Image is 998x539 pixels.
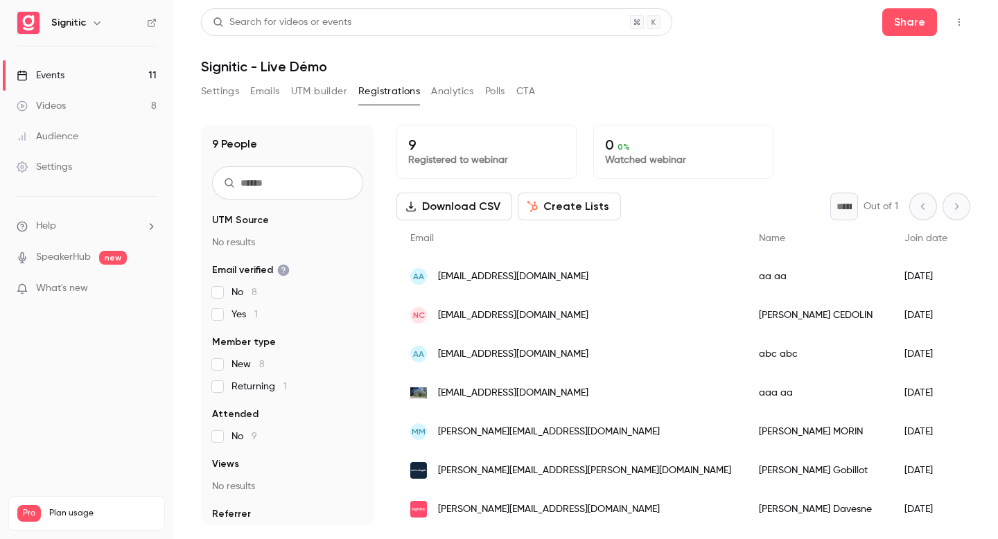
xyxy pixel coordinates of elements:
img: Signitic [17,12,40,34]
div: [DATE] [891,335,961,373]
div: [DATE] [891,490,961,529]
p: Registered to webinar [408,153,565,167]
div: [PERSON_NAME] MORIN [745,412,891,451]
span: Email [410,233,434,243]
span: [EMAIL_ADDRESS][DOMAIN_NAME] [438,308,588,323]
span: Help [36,219,56,233]
span: 1 [254,310,258,319]
span: new [99,251,127,265]
span: 9 [252,432,257,441]
div: Search for videos or events [213,15,351,30]
span: [PERSON_NAME][EMAIL_ADDRESS][PERSON_NAME][DOMAIN_NAME] [438,463,731,478]
div: Audience [17,130,78,143]
span: UTM Source [212,213,269,227]
span: Views [212,457,239,471]
button: Download CSV [396,193,512,220]
img: signitic.com [410,501,427,518]
span: No [231,430,257,443]
p: 9 [408,136,565,153]
button: UTM builder [291,80,347,103]
button: Emails [250,80,279,103]
h6: Signitic [51,16,86,30]
button: Create Lists [518,193,621,220]
span: Join date [904,233,947,243]
iframe: Noticeable Trigger [140,283,157,295]
span: Attended [212,407,259,421]
div: aa aa [745,257,891,296]
span: Member type [212,335,276,349]
span: aa [413,348,424,360]
div: [PERSON_NAME] CEDOLIN [745,296,891,335]
div: aaa aa [745,373,891,412]
span: 8 [252,288,257,297]
div: Videos [17,99,66,113]
span: Returning [231,380,287,394]
span: [EMAIL_ADDRESS][DOMAIN_NAME] [438,269,588,284]
img: a.fr [410,387,427,398]
span: What's new [36,281,88,296]
li: help-dropdown-opener [17,219,157,233]
span: [EMAIL_ADDRESS][DOMAIN_NAME] [438,347,588,362]
button: Analytics [431,80,474,103]
span: aa [413,270,424,283]
span: No [231,285,257,299]
span: 1 [283,382,287,391]
button: Settings [201,80,239,103]
span: Name [759,233,785,243]
div: Settings [17,160,72,174]
button: Registrations [358,80,420,103]
span: Email verified [212,263,290,277]
span: NC [413,309,425,321]
p: Out of 1 [864,200,898,213]
div: abc abc [745,335,891,373]
span: Pro [17,505,41,522]
h1: Signitic - Live Démo [201,58,970,75]
a: SpeakerHub [36,250,91,265]
span: [EMAIL_ADDRESS][DOMAIN_NAME] [438,386,588,400]
span: [PERSON_NAME][EMAIL_ADDRESS][DOMAIN_NAME] [438,502,660,517]
span: New [231,357,265,371]
span: Yes [231,308,258,321]
span: Referrer [212,507,251,521]
button: Share [882,8,937,36]
span: 0 % [618,142,630,152]
h1: 9 People [212,136,257,152]
div: [DATE] [891,257,961,296]
p: No results [212,479,363,493]
div: [PERSON_NAME] Gobillot [745,451,891,490]
span: Plan usage [49,508,156,519]
button: Polls [485,80,505,103]
div: [DATE] [891,373,961,412]
div: [DATE] [891,451,961,490]
div: Events [17,69,64,82]
p: Watched webinar [605,153,762,167]
div: [DATE] [891,296,961,335]
div: [PERSON_NAME] Davesne [745,490,891,529]
p: No results [212,236,363,249]
p: 0 [605,136,762,153]
div: [DATE] [891,412,961,451]
button: CTA [516,80,535,103]
span: 8 [259,360,265,369]
span: [PERSON_NAME][EMAIL_ADDRESS][DOMAIN_NAME] [438,425,660,439]
img: sideangels.com [410,462,427,479]
span: MM [412,425,426,438]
